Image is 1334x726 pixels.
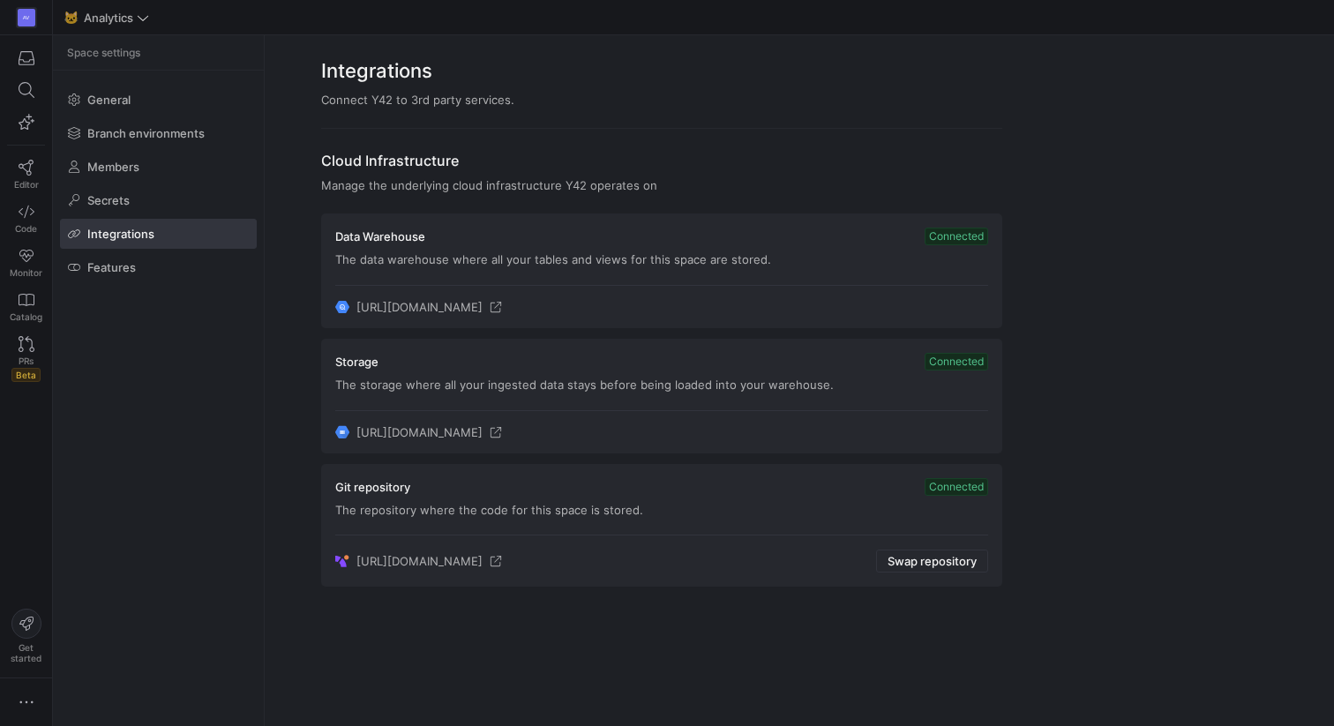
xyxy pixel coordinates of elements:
[335,480,410,494] h3: Git repository
[84,11,133,25] span: Analytics
[87,160,139,174] span: Members
[356,300,483,314] span: [URL][DOMAIN_NAME]
[7,153,45,197] a: Editor
[321,178,1002,192] div: Manage the underlying cloud infrastructure Y42 operates on
[7,329,45,389] a: PRsBeta
[67,47,140,59] span: Space settings
[321,93,1002,107] div: Connect Y42 to 3rd party services.
[60,6,154,29] button: 🐱Analytics
[11,368,41,382] span: Beta
[60,85,257,115] a: General
[7,3,45,33] a: AV
[335,252,988,266] p: The data warehouse where all your tables and views for this space are stored.
[10,311,42,322] span: Catalog
[7,197,45,241] a: Code
[7,602,45,670] button: Getstarted
[335,229,425,243] h3: Data Warehouse
[87,126,205,140] span: Branch environments
[356,554,483,568] span: [URL][DOMAIN_NAME]
[15,223,37,234] span: Code
[87,193,130,207] span: Secrets
[7,285,45,329] a: Catalog
[10,267,42,278] span: Monitor
[925,228,988,245] span: Connected
[356,425,483,439] span: [URL][DOMAIN_NAME]
[335,378,988,392] p: The storage where all your ingested data stays before being loaded into your warehouse.
[335,503,988,517] p: The repository where the code for this space is stored.
[60,185,257,215] a: Secrets
[87,260,136,274] span: Features
[7,241,45,285] a: Monitor
[11,642,41,663] span: Get started
[925,353,988,370] span: Connected
[60,118,257,148] a: Branch environments
[888,554,977,568] span: Swap repository
[18,9,35,26] div: AV
[19,356,34,366] span: PRs
[87,227,154,241] span: Integrations
[335,355,378,369] h3: Storage
[64,11,77,24] span: 🐱
[925,478,988,496] span: Connected
[60,152,257,182] a: Members
[14,179,39,190] span: Editor
[321,150,1002,171] h2: Cloud Infrastructure
[321,56,1002,86] h2: Integrations
[87,93,131,107] span: General
[876,550,988,573] button: Swap repository
[60,252,257,282] a: Features
[60,219,257,249] a: Integrations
